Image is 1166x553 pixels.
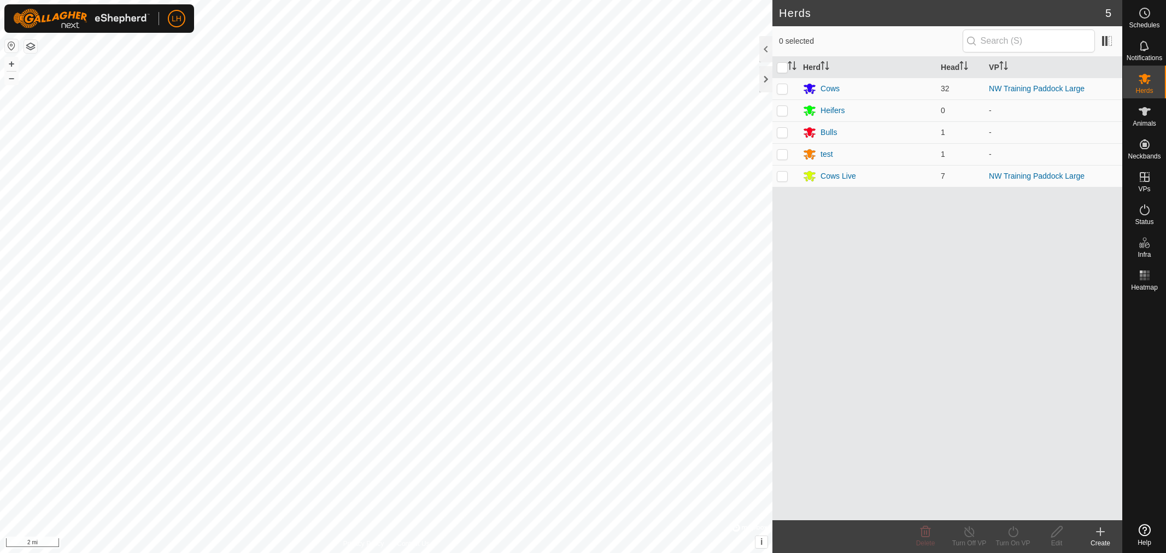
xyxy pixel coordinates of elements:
[985,57,1122,78] th: VP
[1105,5,1111,21] span: 5
[1128,153,1161,160] span: Neckbands
[1135,87,1153,94] span: Herds
[941,106,945,115] span: 0
[1138,539,1151,546] span: Help
[172,13,181,25] span: LH
[799,57,936,78] th: Herd
[1135,219,1153,225] span: Status
[985,99,1122,121] td: -
[5,57,18,70] button: +
[788,63,796,72] p-sorticon: Activate to sort
[760,537,763,546] span: i
[985,121,1122,143] td: -
[5,72,18,85] button: –
[755,536,767,548] button: i
[1138,251,1151,258] span: Infra
[1127,55,1162,61] span: Notifications
[343,539,384,549] a: Privacy Policy
[13,9,150,28] img: Gallagher Logo
[821,105,845,116] div: Heifers
[1035,538,1079,548] div: Edit
[989,172,1085,180] a: NW Training Paddock Large
[821,63,829,72] p-sorticon: Activate to sort
[963,30,1095,52] input: Search (S)
[24,40,37,53] button: Map Layers
[941,150,945,158] span: 1
[947,538,991,548] div: Turn Off VP
[941,172,945,180] span: 7
[916,539,935,547] span: Delete
[821,149,833,160] div: test
[821,127,837,138] div: Bulls
[779,36,963,47] span: 0 selected
[5,39,18,52] button: Reset Map
[1131,284,1158,291] span: Heatmap
[991,538,1035,548] div: Turn On VP
[821,170,856,182] div: Cows Live
[989,84,1085,93] a: NW Training Paddock Large
[999,63,1008,72] p-sorticon: Activate to sort
[1129,22,1159,28] span: Schedules
[1133,120,1156,127] span: Animals
[397,539,429,549] a: Contact Us
[1123,520,1166,550] a: Help
[941,84,950,93] span: 32
[1079,538,1122,548] div: Create
[959,63,968,72] p-sorticon: Activate to sort
[779,7,1105,20] h2: Herds
[1138,186,1150,192] span: VPs
[936,57,985,78] th: Head
[821,83,840,95] div: Cows
[985,143,1122,165] td: -
[941,128,945,137] span: 1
